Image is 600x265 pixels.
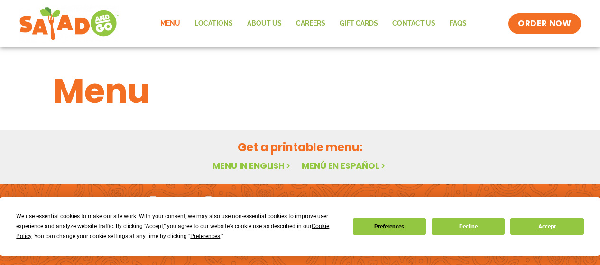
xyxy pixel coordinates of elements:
button: Preferences [353,218,426,235]
h2: Download the app [30,233,151,260]
h2: Get a printable menu: [53,139,547,155]
a: GIFT CARDS [332,13,385,35]
button: Accept [510,218,583,235]
div: We use essential cookies to make our site work. With your consent, we may also use non-essential ... [16,211,341,241]
h1: Menu [53,65,547,117]
a: Locations [187,13,240,35]
h2: Order online [DATE] [30,195,213,219]
span: Preferences [190,233,220,239]
span: ORDER NOW [518,18,571,29]
a: Menu [153,13,187,35]
a: Menú en español [302,160,387,172]
img: new-SAG-logo-768×292 [19,5,119,43]
a: Menu in English [212,160,292,172]
button: Decline [432,218,505,235]
a: FAQs [443,13,474,35]
a: About Us [240,13,289,35]
nav: Menu [153,13,474,35]
a: Careers [289,13,332,35]
a: Contact Us [385,13,443,35]
a: ORDER NOW [508,13,581,34]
